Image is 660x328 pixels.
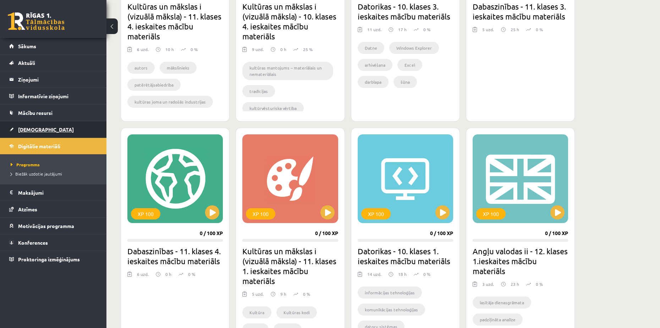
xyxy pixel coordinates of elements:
p: 0 h [280,46,286,52]
legend: Ziņojumi [18,71,98,88]
h2: Dabaszinības - 11. klases 4. ieskaites mācību materiāls [127,246,223,266]
li: kultūrvēsturiska vērtība [242,102,304,114]
li: komunikācijas tehnoloģijas [358,304,425,316]
span: Programma [11,162,40,167]
h2: Datorikas - 10. klases 3. ieskaites mācību materiāls [358,1,453,21]
span: Atzīmes [18,206,37,212]
li: Excel [397,59,422,71]
li: Windows Explorer [389,42,439,54]
div: 11 uzd. [367,26,381,37]
span: [DEMOGRAPHIC_DATA] [18,126,74,133]
li: tradīcijas [242,85,275,97]
a: Biežāk uzdotie jautājumi [11,171,99,177]
li: padziļināta analīze [473,313,523,326]
div: 6 uzd. [137,46,149,57]
p: 18 h [398,271,407,277]
p: 0 % [536,281,543,287]
h2: Kultūras un mākslas i (vizuālā māksla) - 10. klases 4. ieskaites mācību materiāls [242,1,338,41]
div: XP 100 [476,208,506,219]
li: Kultūra [242,306,271,318]
div: XP 100 [131,208,160,219]
li: mākslinieks [160,62,197,74]
p: 25 % [303,46,313,52]
li: Kultūras kodi [276,306,317,318]
a: Konferences [9,234,98,251]
li: šūna [394,76,417,88]
h2: Datorikas - 10. klases 1. ieskaites mācību materiāls [358,246,453,266]
a: Maksājumi [9,184,98,201]
li: lasītāja dienasgrāmata [473,296,531,308]
p: 0 h [165,271,171,277]
a: Rīgas 1. Tālmācības vidusskola [8,12,65,30]
a: Digitālie materiāli [9,138,98,154]
a: Motivācijas programma [9,218,98,234]
p: 0 % [303,291,310,297]
a: Sākums [9,38,98,54]
div: 9 uzd. [252,46,264,57]
span: Biežāk uzdotie jautājumi [11,171,62,177]
h2: Kultūras un mākslas i (vizuālā māksla) - 11. klases 4. ieskaites mācību materiāls [127,1,223,41]
div: 6 uzd. [137,271,149,282]
h2: Angļu valodas ii - 12. klases 1.ieskaites mācību materiāls [473,246,568,276]
li: kultūras mantojums – materiālais un nemateriālais [242,62,333,80]
a: Ziņojumi [9,71,98,88]
span: Motivācijas programma [18,223,74,229]
p: 0 % [191,46,198,52]
a: Informatīvie ziņojumi [9,88,98,104]
a: Atzīmes [9,201,98,217]
a: Aktuāli [9,55,98,71]
span: Konferences [18,239,48,246]
li: darblapa [358,76,389,88]
div: 5 uzd. [482,26,494,37]
div: XP 100 [246,208,275,219]
span: Mācību resursi [18,110,53,116]
p: 17 h [398,26,407,33]
p: 0 % [188,271,195,277]
span: Proktoringa izmēģinājums [18,256,80,262]
div: 14 uzd. [367,271,381,282]
div: XP 100 [361,208,391,219]
p: 0 % [423,26,430,33]
li: patērētājsabiedrība [127,79,181,91]
a: Proktoringa izmēģinājums [9,251,98,267]
p: 9 h [280,291,286,297]
legend: Informatīvie ziņojumi [18,88,98,104]
li: arhivēšana [358,59,392,71]
div: 5 uzd. [252,291,264,301]
h2: Dabaszinības - 11. klases 3. ieskaites mācību materiāls [473,1,568,21]
span: Digitālie materiāli [18,143,60,149]
p: 23 h [511,281,519,287]
li: autors [127,62,155,74]
li: Datne [358,42,384,54]
h2: Kultūras un mākslas i (vizuālā māksla) - 11. klases 1. ieskaites mācību materiāls [242,246,338,286]
p: 0 % [423,271,430,277]
a: Mācību resursi [9,105,98,121]
li: informācijas tehnoloģijas [358,287,422,299]
p: 0 % [536,26,543,33]
p: 25 h [511,26,519,33]
div: 3 uzd. [482,281,494,291]
li: kultūras joma un radošās industrijas [127,96,213,108]
span: Sākums [18,43,36,49]
span: Aktuāli [18,60,35,66]
p: 10 h [165,46,174,52]
legend: Maksājumi [18,184,98,201]
a: [DEMOGRAPHIC_DATA] [9,121,98,138]
a: Programma [11,161,99,168]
